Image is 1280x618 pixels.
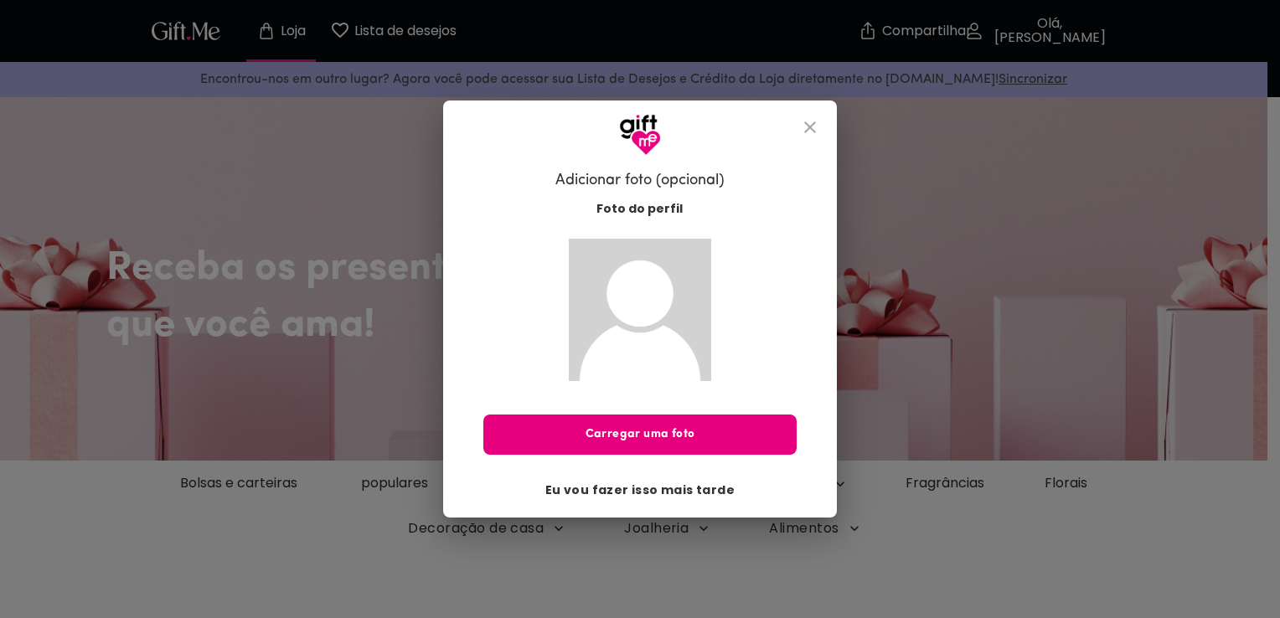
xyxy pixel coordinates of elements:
[483,425,796,444] span: Carregar uma foto
[569,239,711,381] img: Gift.me default profile picture
[596,200,683,218] span: Foto do perfil
[483,415,796,455] button: Carregar uma foto
[555,171,725,191] h6: Adicionar foto (opcional)
[790,107,830,147] button: fechar
[619,114,661,156] img: Logotipo do GiftMe
[539,476,741,504] button: Eu vou fazer isso mais tarde
[545,481,735,499] span: Eu vou fazer isso mais tarde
